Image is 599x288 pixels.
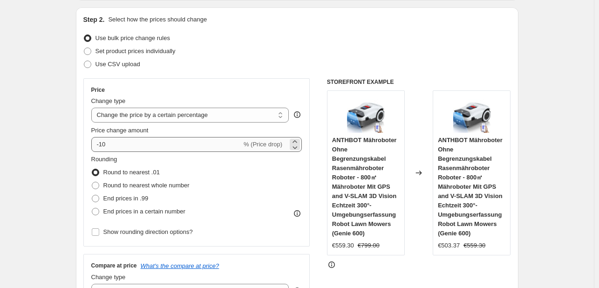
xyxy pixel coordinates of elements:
[103,208,185,215] span: End prices in a certain number
[332,241,354,250] div: €559.30
[91,86,105,94] h3: Price
[358,241,380,250] strike: €799.00
[91,127,149,134] span: Price change amount
[327,78,511,86] h6: STOREFRONT EXAMPLE
[347,96,384,133] img: 61xR1B58g9L_80x.jpg
[91,137,242,152] input: -15
[103,169,160,176] span: Round to nearest .01
[463,241,485,250] strike: €559.30
[108,15,207,24] p: Select how the prices should change
[83,15,105,24] h2: Step 2.
[95,34,170,41] span: Use bulk price change rules
[438,241,460,250] div: €503.37
[244,141,282,148] span: % (Price drop)
[453,96,490,133] img: 61xR1B58g9L_80x.jpg
[103,195,149,202] span: End prices in .99
[91,156,117,163] span: Rounding
[91,274,126,281] span: Change type
[293,110,302,119] div: help
[91,97,126,104] span: Change type
[95,61,140,68] span: Use CSV upload
[95,48,176,55] span: Set product prices individually
[438,137,503,237] span: ANTHBOT Mähroboter Ohne Begrenzungskabel Rasenmähroboter Roboter - 800㎡ Mähroboter Mit GPS and V-...
[332,137,397,237] span: ANTHBOT Mähroboter Ohne Begrenzungskabel Rasenmähroboter Roboter - 800㎡ Mähroboter Mit GPS and V-...
[103,182,190,189] span: Round to nearest whole number
[103,228,193,235] span: Show rounding direction options?
[141,262,219,269] button: What's the compare at price?
[91,262,137,269] h3: Compare at price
